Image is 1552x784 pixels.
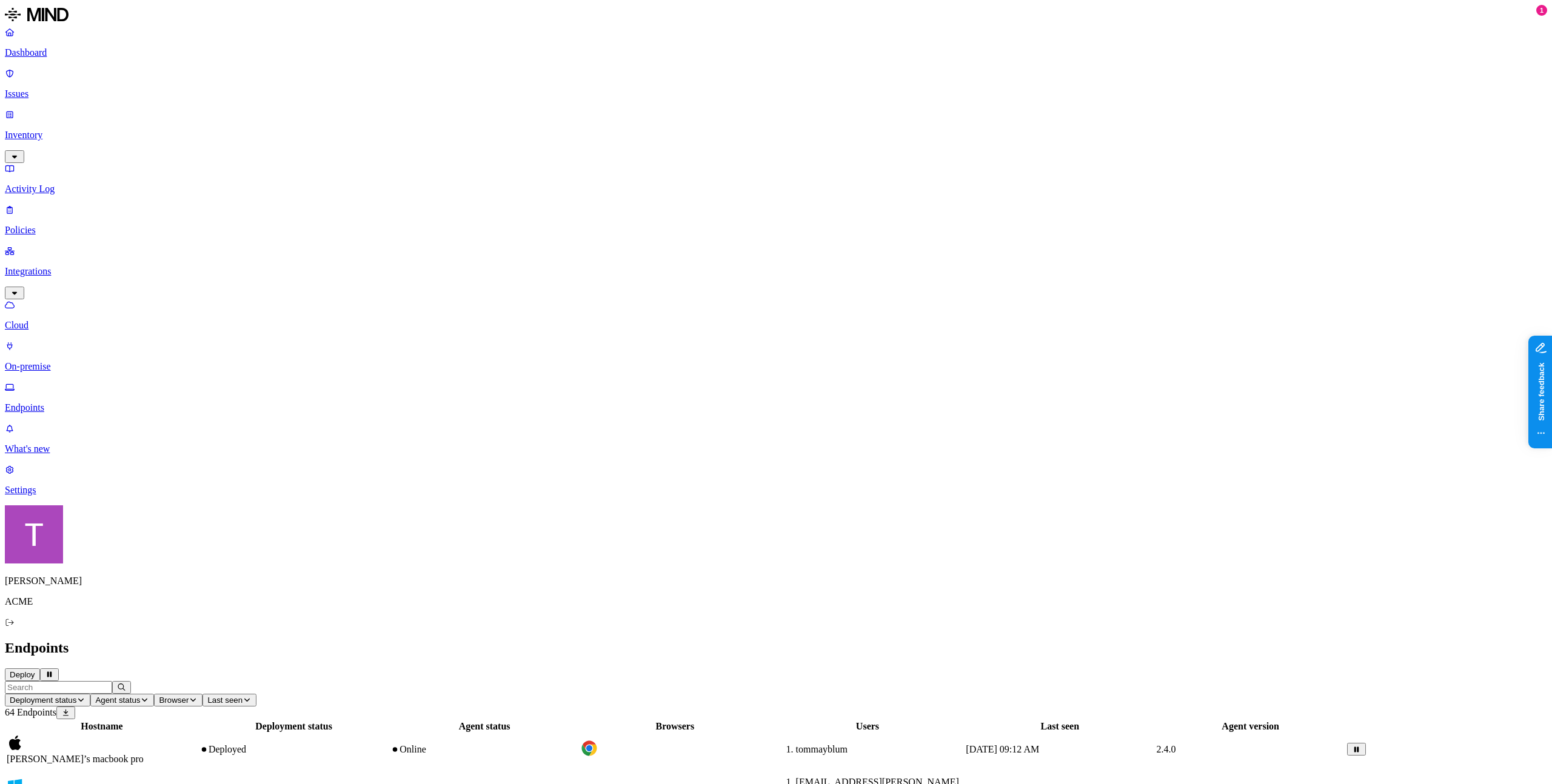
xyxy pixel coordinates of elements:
[5,245,1547,297] a: Integrations
[390,744,578,755] div: Online
[5,681,112,694] input: Search
[5,668,40,681] button: Deploy
[966,744,1039,754] span: [DATE] 09:12 AM
[5,299,1547,331] a: Cloud
[5,109,1547,161] a: Inventory
[1536,5,1547,16] div: 1
[796,744,848,754] span: tommayblum
[5,27,1547,58] a: Dashboard
[5,423,1547,454] a: What's new
[10,696,76,705] span: Deployment status
[5,225,1547,236] p: Policies
[5,505,63,563] img: Tzvi Shir-Vaknin
[207,696,242,705] span: Last seen
[5,707,56,717] span: 64 Endpoints
[95,696,140,705] span: Agent status
[5,485,1547,496] p: Settings
[199,721,388,732] div: Deployment status
[5,68,1547,99] a: Issues
[5,204,1547,236] a: Policies
[5,640,1547,656] h2: Endpoints
[5,361,1547,372] p: On-premise
[581,721,769,732] div: Browsers
[7,734,24,751] img: macos.svg
[5,47,1547,58] p: Dashboard
[7,721,197,732] div: Hostname
[772,721,964,732] div: Users
[5,130,1547,141] p: Inventory
[5,596,1547,607] p: ACME
[159,696,189,705] span: Browser
[5,5,69,24] img: MIND
[5,88,1547,99] p: Issues
[5,464,1547,496] a: Settings
[5,341,1547,372] a: On-premise
[5,320,1547,331] p: Cloud
[390,721,578,732] div: Agent status
[1156,721,1345,732] div: Agent version
[199,744,388,755] div: Deployed
[7,754,144,764] span: [PERSON_NAME]’s macbook pro
[581,740,598,757] img: chrome.svg
[966,721,1154,732] div: Last seen
[5,266,1547,277] p: Integrations
[5,163,1547,194] a: Activity Log
[1156,744,1176,754] span: 2.4.0
[5,443,1547,454] p: What's new
[5,402,1547,413] p: Endpoints
[5,184,1547,194] p: Activity Log
[5,5,1547,27] a: MIND
[5,382,1547,413] a: Endpoints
